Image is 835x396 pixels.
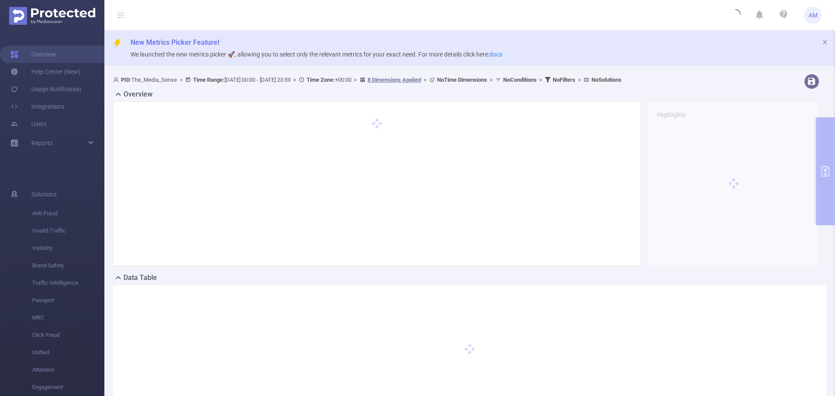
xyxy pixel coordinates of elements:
i: icon: loading [730,9,741,21]
span: Unified [32,344,104,361]
span: > [351,77,360,83]
span: Click Fraud [32,326,104,344]
span: Visibility [32,240,104,257]
span: Solutions [31,186,57,203]
span: > [421,77,429,83]
span: New Metrics Picker Feature! [130,38,219,47]
h2: Overview [124,89,153,100]
b: Time Zone: [307,77,335,83]
u: 8 Dimensions Applied [367,77,421,83]
span: Passport [32,292,104,309]
span: > [487,77,495,83]
a: Usage Notification [10,80,81,98]
h2: Data Table [124,273,157,283]
a: Users [10,115,47,133]
i: icon: thunderbolt [113,39,122,48]
b: Time Range: [193,77,224,83]
i: icon: user [113,77,121,83]
span: Attention [32,361,104,379]
a: Overview [10,46,56,63]
button: icon: close [822,37,828,47]
span: MRC [32,309,104,326]
span: Invalid Traffic [32,222,104,240]
a: Integrations [10,98,64,115]
i: icon: close [822,39,828,45]
span: We launched the new metrics picker 🚀, allowing you to select only the relevant metrics for your e... [130,51,502,58]
span: Engagement [32,379,104,396]
b: No Time Dimensions [437,77,487,83]
span: Reports [31,140,53,146]
b: No Filters [553,77,575,83]
span: The_Media_Sense [DATE] 00:00 - [DATE] 23:59 +00:00 [113,77,621,83]
span: AM [808,7,818,24]
span: Anti-Fraud [32,205,104,222]
a: docs [489,51,502,58]
span: Traffic Intelligence [32,274,104,292]
img: Protected Media [9,7,95,25]
span: > [291,77,299,83]
span: Brand Safety [32,257,104,274]
b: No Conditions [503,77,537,83]
a: Reports [31,134,53,152]
a: Help Center (New) [10,63,80,80]
span: > [537,77,545,83]
span: > [575,77,584,83]
span: > [177,77,185,83]
b: PID: [121,77,131,83]
b: No Solutions [591,77,621,83]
